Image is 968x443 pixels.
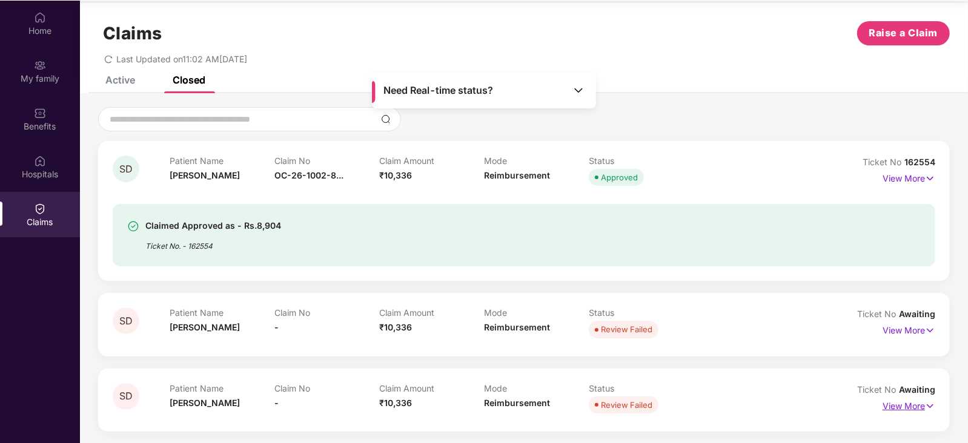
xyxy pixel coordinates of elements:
span: Reimbursement [484,322,550,332]
img: svg+xml;base64,PHN2ZyBpZD0iU3VjY2Vzcy0zMngzMiIgeG1sbnM9Imh0dHA6Ly93d3cudzMub3JnLzIwMDAvc3ZnIiB3aW... [127,220,139,232]
span: Last Updated on 11:02 AM[DATE] [116,54,247,64]
p: View More [883,396,935,413]
span: Awaiting [899,384,935,395]
img: svg+xml;base64,PHN2ZyB4bWxucz0iaHR0cDovL3d3dy53My5vcmcvMjAwMC9zdmciIHdpZHRoPSIxNyIgaGVpZ2h0PSIxNy... [925,324,935,337]
span: 162554 [904,157,935,167]
span: SD [119,391,133,401]
img: Toggle Icon [572,84,585,96]
p: Claim No [274,307,379,318]
img: svg+xml;base64,PHN2ZyB3aWR0aD0iMjAiIGhlaWdodD0iMjAiIHZpZXdCb3g9IjAgMCAyMCAyMCIgZmlsbD0ibm9uZSIgeG... [34,59,46,71]
span: ₹10,336 [379,170,412,180]
img: svg+xml;base64,PHN2ZyBpZD0iSG9tZSIgeG1sbnM9Imh0dHA6Ly93d3cudzMub3JnLzIwMDAvc3ZnIiB3aWR0aD0iMjAiIG... [34,11,46,24]
img: svg+xml;base64,PHN2ZyB4bWxucz0iaHR0cDovL3d3dy53My5vcmcvMjAwMC9zdmciIHdpZHRoPSIxNyIgaGVpZ2h0PSIxNy... [925,172,935,185]
span: Need Real-time status? [383,84,493,97]
span: ₹10,336 [379,322,412,332]
span: ₹10,336 [379,398,412,408]
h1: Claims [103,23,162,44]
div: Review Failed [601,399,652,411]
p: View More [883,169,935,185]
p: Patient Name [170,156,274,166]
div: Active [105,74,135,86]
button: Raise a Claim [857,21,950,45]
span: Ticket No [857,384,899,395]
span: [PERSON_NAME] [170,170,240,180]
p: Mode [484,307,589,318]
p: Claim No [274,383,379,393]
img: svg+xml;base64,PHN2ZyBpZD0iU2VhcmNoLTMyeDMyIiB4bWxucz0iaHR0cDovL3d3dy53My5vcmcvMjAwMC9zdmciIHdpZH... [381,114,391,124]
p: View More [883,321,935,337]
span: OC-26-1002-8... [274,170,343,180]
span: redo [104,54,113,64]
div: Review Failed [601,323,652,335]
span: Reimbursement [484,170,550,180]
img: svg+xml;base64,PHN2ZyBpZD0iQ2xhaW0iIHhtbG5zPSJodHRwOi8vd3d3LnczLm9yZy8yMDAwL3N2ZyIgd2lkdGg9IjIwIi... [34,203,46,215]
p: Claim Amount [379,156,484,166]
img: svg+xml;base64,PHN2ZyBpZD0iQmVuZWZpdHMiIHhtbG5zPSJodHRwOi8vd3d3LnczLm9yZy8yMDAwL3N2ZyIgd2lkdGg9Ij... [34,107,46,119]
span: Ticket No [863,157,904,167]
img: svg+xml;base64,PHN2ZyB4bWxucz0iaHR0cDovL3d3dy53My5vcmcvMjAwMC9zdmciIHdpZHRoPSIxNyIgaGVpZ2h0PSIxNy... [925,399,935,413]
p: Status [589,156,694,166]
div: Approved [601,171,638,183]
span: Awaiting [899,309,935,319]
div: Closed [173,74,205,86]
span: Raise a Claim [869,25,938,41]
span: - [274,322,279,332]
span: Reimbursement [484,398,550,408]
div: Ticket No. - 162554 [145,233,281,252]
span: - [274,398,279,408]
img: svg+xml;base64,PHN2ZyBpZD0iSG9zcGl0YWxzIiB4bWxucz0iaHR0cDovL3d3dy53My5vcmcvMjAwMC9zdmciIHdpZHRoPS... [34,155,46,167]
p: Mode [484,156,589,166]
p: Claim Amount [379,383,484,393]
div: Claimed Approved as - Rs.8,904 [145,218,281,233]
p: Mode [484,383,589,393]
p: Patient Name [170,383,274,393]
p: Status [589,307,694,318]
span: [PERSON_NAME] [170,322,240,332]
span: SD [119,164,133,174]
span: [PERSON_NAME] [170,398,240,408]
p: Status [589,383,694,393]
p: Claim Amount [379,307,484,318]
span: SD [119,316,133,326]
p: Patient Name [170,307,274,318]
p: Claim No [274,156,379,166]
span: Ticket No [857,309,899,319]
